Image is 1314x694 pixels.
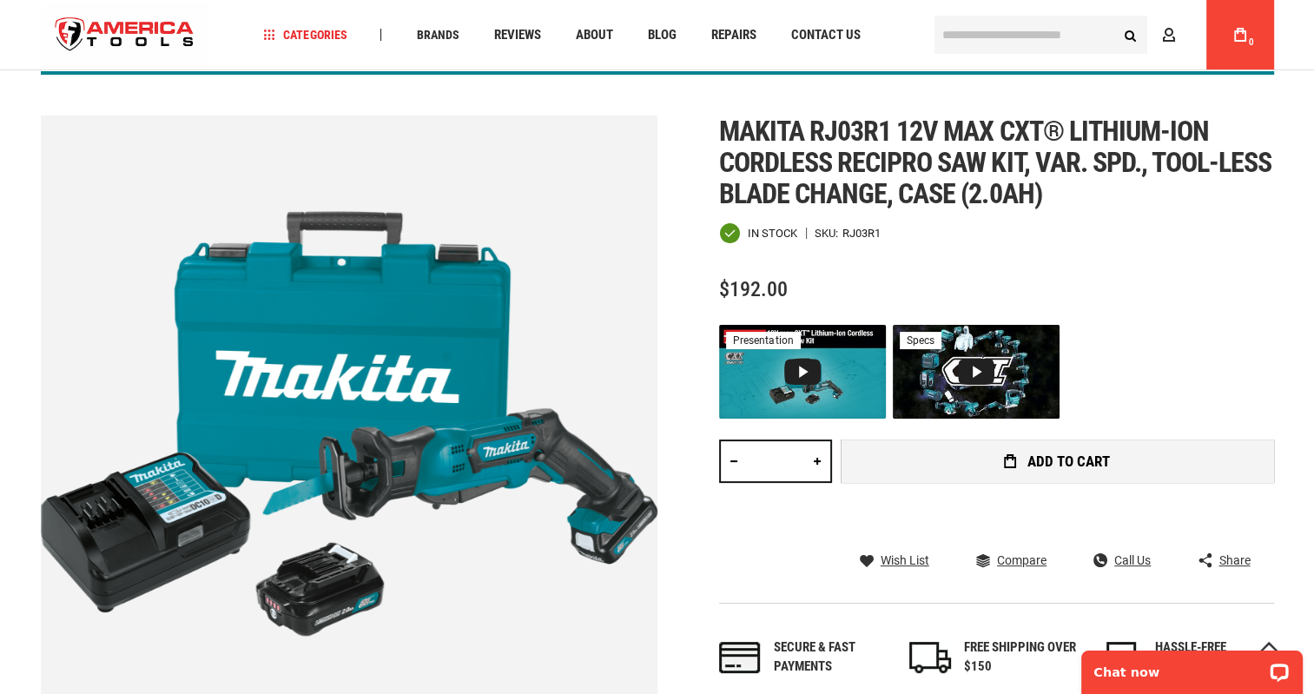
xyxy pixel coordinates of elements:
a: Categories [255,23,354,47]
a: Brands [408,23,466,47]
span: Add to Cart [1027,454,1110,469]
strong: SKU [815,228,842,239]
span: Compare [997,554,1047,566]
span: In stock [748,228,797,239]
a: About [567,23,620,47]
span: About [575,29,612,42]
iframe: LiveChat chat widget [1070,639,1314,694]
div: Secure & fast payments [774,638,887,676]
div: FREE SHIPPING OVER $150 [964,638,1077,676]
a: Call Us [1093,552,1151,568]
a: store logo [41,3,209,68]
span: Call Us [1114,554,1151,566]
span: Makita rj03r1 12v max cxt® lithium-ion cordless recipro saw kit, var. spd., tool-less blade chang... [719,115,1272,210]
a: Reviews [485,23,548,47]
a: Blog [639,23,683,47]
div: RJ03R1 [842,228,881,239]
span: Reviews [493,29,540,42]
span: Contact Us [790,29,860,42]
span: Wish List [881,554,929,566]
a: Wish List [860,552,929,568]
button: Search [1114,18,1147,51]
span: Repairs [710,29,756,42]
span: Share [1218,554,1250,566]
span: Categories [263,29,347,41]
img: America Tools [41,3,209,68]
div: Availability [719,222,797,244]
span: $192.00 [719,277,788,301]
a: Repairs [703,23,763,47]
a: Compare [976,552,1047,568]
iframe: Secure express checkout frame [837,488,1278,539]
a: Contact Us [782,23,868,47]
span: Brands [416,29,459,41]
img: payments [719,642,761,673]
img: shipping [909,642,951,673]
span: Blog [647,29,676,42]
button: Add to Cart [841,440,1274,483]
span: 0 [1249,37,1254,47]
